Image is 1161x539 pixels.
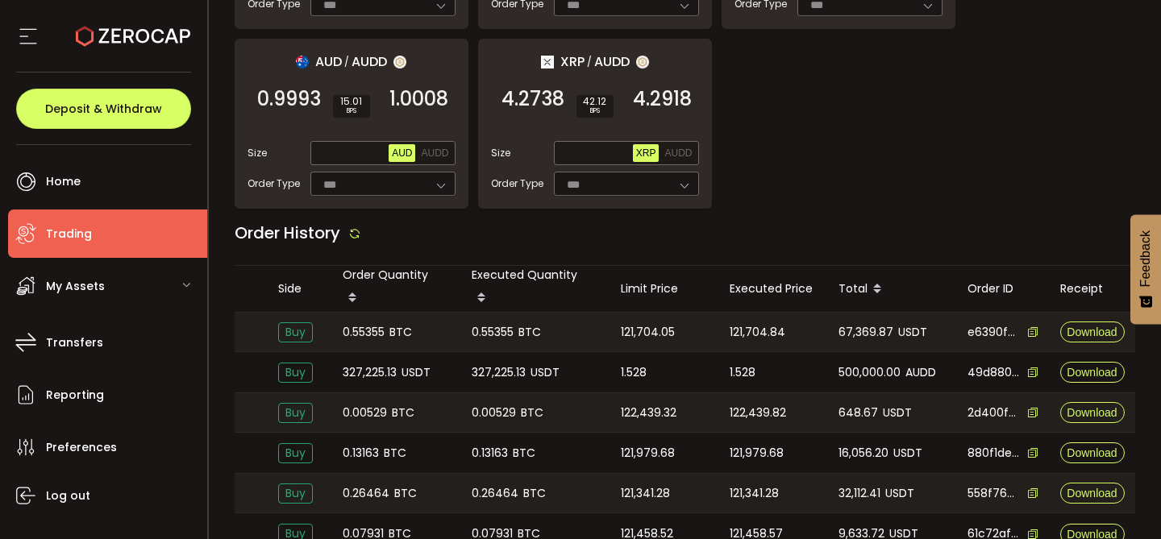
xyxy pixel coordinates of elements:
span: Buy [278,363,313,383]
span: AUD [392,147,412,159]
span: 121,979.68 [621,444,675,462]
span: USDT [893,444,922,462]
span: 4.2738 [501,91,564,107]
span: Order History [235,222,340,244]
img: zuPXiwguUFiBOIQyqLOiXsnnNitlx7q4LCwEbLHADjIpTka+Lip0HH8D0VTrd02z+wEAAAAASUVORK5CYII= [393,56,406,68]
span: 121,341.28 [730,484,779,503]
span: AUDD [594,52,630,72]
span: 0.13163 [472,444,508,462]
button: XRP [633,144,660,162]
button: Download [1060,321,1125,342]
span: Buy [278,483,313,504]
span: 16,056.20 [838,444,888,462]
iframe: Chat Widget [969,365,1161,539]
button: Deposit & Withdraw [16,89,191,129]
span: 1.0008 [389,91,448,107]
span: USDT [898,323,927,342]
span: BTC [384,444,406,462]
div: Executed Quantity [459,266,608,312]
span: 648.67 [838,404,878,422]
span: 121,704.84 [730,323,785,342]
span: Trading [46,222,92,246]
span: AUDD [421,147,448,159]
span: 1.528 [621,363,647,382]
span: e6390f4b-f20c-4a77-8952-79b98735bc09 [967,324,1019,341]
span: 1.528 [730,363,755,382]
img: zuPXiwguUFiBOIQyqLOiXsnnNitlx7q4LCwEbLHADjIpTka+Lip0HH8D0VTrd02z+wEAAAAASUVORK5CYII= [636,56,649,68]
span: AUDD [905,363,936,382]
span: 67,369.87 [838,323,893,342]
span: 15.01 [339,97,364,106]
i: BPS [583,106,607,116]
span: BTC [518,323,541,342]
span: 49d880df-4ae3-45c2-a3b9-8bb33560518f [967,364,1019,381]
button: AUD [389,144,415,162]
span: 122,439.32 [621,404,676,422]
span: 0.26464 [472,484,518,503]
span: XRP [560,52,585,72]
span: 0.00529 [472,404,516,422]
span: Buy [278,322,313,342]
span: Download [1067,326,1117,338]
span: Order Type [248,176,300,191]
span: USDT [402,363,431,382]
span: Home [46,170,81,193]
button: AUDD [661,144,695,162]
em: / [344,55,349,69]
span: BTC [394,484,417,503]
div: Order Quantity [330,266,459,312]
span: 0.00529 [343,404,387,422]
span: 0.13163 [343,444,379,462]
span: Reporting [46,384,104,407]
span: 4.2918 [633,91,692,107]
span: 32,112.41 [838,484,880,503]
span: USDT [885,484,914,503]
span: Transfers [46,331,103,354]
span: BTC [521,404,543,422]
span: BTC [523,484,546,503]
span: 327,225.13 [472,363,526,382]
span: USDT [531,363,560,382]
span: 2d400fc8-98f2-416b-9fed-70a15df21ffd [967,404,1019,421]
span: 0.55355 [472,323,514,342]
span: AUD [315,52,342,72]
span: 121,704.05 [621,323,675,342]
span: 500,000.00 [838,363,901,382]
span: 121,979.68 [730,444,784,462]
span: Preferences [46,436,117,459]
span: 122,439.82 [730,404,786,422]
span: USDT [883,404,912,422]
span: 0.55355 [343,323,385,342]
span: BTC [513,444,535,462]
button: Download [1060,362,1125,383]
span: BTC [389,323,412,342]
div: Order ID [955,280,1047,298]
button: Feedback - Show survey [1130,214,1161,324]
span: Deposit & Withdraw [45,103,162,114]
span: 880f1dea-49f0-4f0c-81bb-632c54863a98 [967,445,1019,462]
img: aud_portfolio.svg [296,56,309,68]
span: AUDD [664,147,692,159]
span: XRP [636,147,656,159]
span: 0.9993 [257,91,321,107]
div: Executed Price [717,280,826,298]
span: Feedback [1138,230,1153,287]
div: Side [265,280,330,298]
span: Buy [278,403,313,423]
span: Size [491,146,510,160]
span: BTC [392,404,414,422]
button: AUDD [418,144,451,162]
span: Size [248,146,267,160]
span: My Assets [46,275,105,298]
span: AUDD [352,52,387,72]
div: Limit Price [608,280,717,298]
div: Total [826,276,955,303]
span: Order Type [491,176,543,191]
span: 0.26464 [343,484,389,503]
span: Log out [46,484,90,508]
em: / [587,55,592,69]
span: 121,341.28 [621,484,670,503]
i: BPS [339,106,364,116]
span: 327,225.13 [343,363,397,382]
